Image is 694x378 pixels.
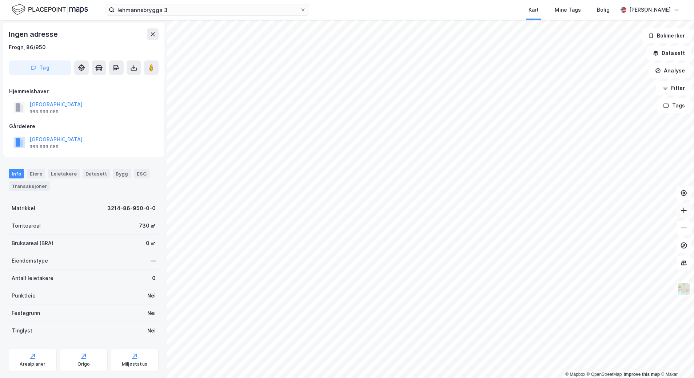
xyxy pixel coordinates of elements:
div: Nei [147,309,156,318]
div: Gårdeiere [9,122,158,131]
div: [PERSON_NAME] [629,5,671,14]
div: Datasett [83,169,110,178]
div: 730 ㎡ [139,221,156,230]
button: Tag [9,60,71,75]
button: Analyse [649,63,691,78]
div: Punktleie [12,291,36,300]
img: logo.f888ab2527a4732fd821a326f86c7f29.svg [12,3,88,16]
input: Søk på adresse, matrikkel, gårdeiere, leietakere eller personer [115,4,300,15]
button: Bokmerker [642,28,691,43]
div: Bygg [113,169,131,178]
iframe: Chat Widget [658,343,694,378]
div: ESG [134,169,149,178]
div: Transaksjoner [9,181,50,191]
div: Kontrollprogram for chat [658,343,694,378]
div: Antall leietakere [12,274,53,283]
div: Festegrunn [12,309,40,318]
div: Tomteareal [12,221,41,230]
div: Frogn, 86/950 [9,43,46,52]
div: Miljøstatus [122,361,147,367]
div: Tinglyst [12,326,32,335]
div: Arealplaner [20,361,45,367]
div: Bolig [597,5,610,14]
div: 0 ㎡ [146,239,156,248]
div: Info [9,169,24,178]
img: Z [677,282,691,296]
div: Eiere [27,169,45,178]
div: Kart [529,5,539,14]
div: 0 [152,274,156,283]
a: Mapbox [565,372,585,377]
div: — [151,256,156,265]
div: Leietakere [48,169,80,178]
div: 3214-86-950-0-0 [107,204,156,213]
div: 963 999 089 [29,109,59,115]
a: OpenStreetMap [587,372,622,377]
div: Hjemmelshaver [9,87,158,96]
div: 963 999 089 [29,144,59,150]
div: Origo [77,361,90,367]
div: Eiendomstype [12,256,48,265]
div: Matrikkel [12,204,35,213]
div: Mine Tags [555,5,581,14]
button: Tags [657,98,691,113]
div: Nei [147,291,156,300]
a: Improve this map [624,372,660,377]
div: Ingen adresse [9,28,59,40]
div: Nei [147,326,156,335]
div: Bruksareal (BRA) [12,239,53,248]
button: Filter [656,81,691,95]
button: Datasett [647,46,691,60]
